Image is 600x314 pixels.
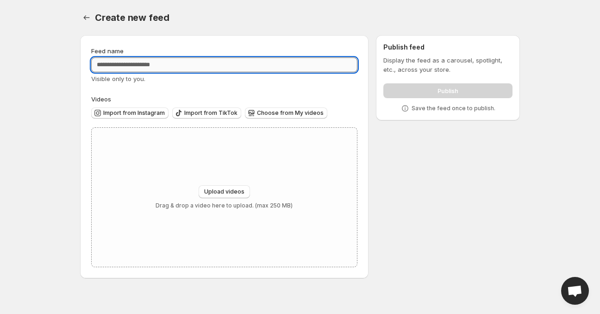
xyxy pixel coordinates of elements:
[184,109,237,117] span: Import from TikTok
[91,47,124,55] span: Feed name
[257,109,324,117] span: Choose from My videos
[204,188,244,195] span: Upload videos
[245,107,327,119] button: Choose from My videos
[383,43,512,52] h2: Publish feed
[412,105,495,112] p: Save the feed once to publish.
[199,185,250,198] button: Upload videos
[383,56,512,74] p: Display the feed as a carousel, spotlight, etc., across your store.
[91,95,111,103] span: Videos
[561,277,589,305] div: Open chat
[156,202,293,209] p: Drag & drop a video here to upload. (max 250 MB)
[172,107,241,119] button: Import from TikTok
[103,109,165,117] span: Import from Instagram
[91,75,145,82] span: Visible only to you.
[95,12,169,23] span: Create new feed
[80,11,93,24] button: Settings
[91,107,169,119] button: Import from Instagram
